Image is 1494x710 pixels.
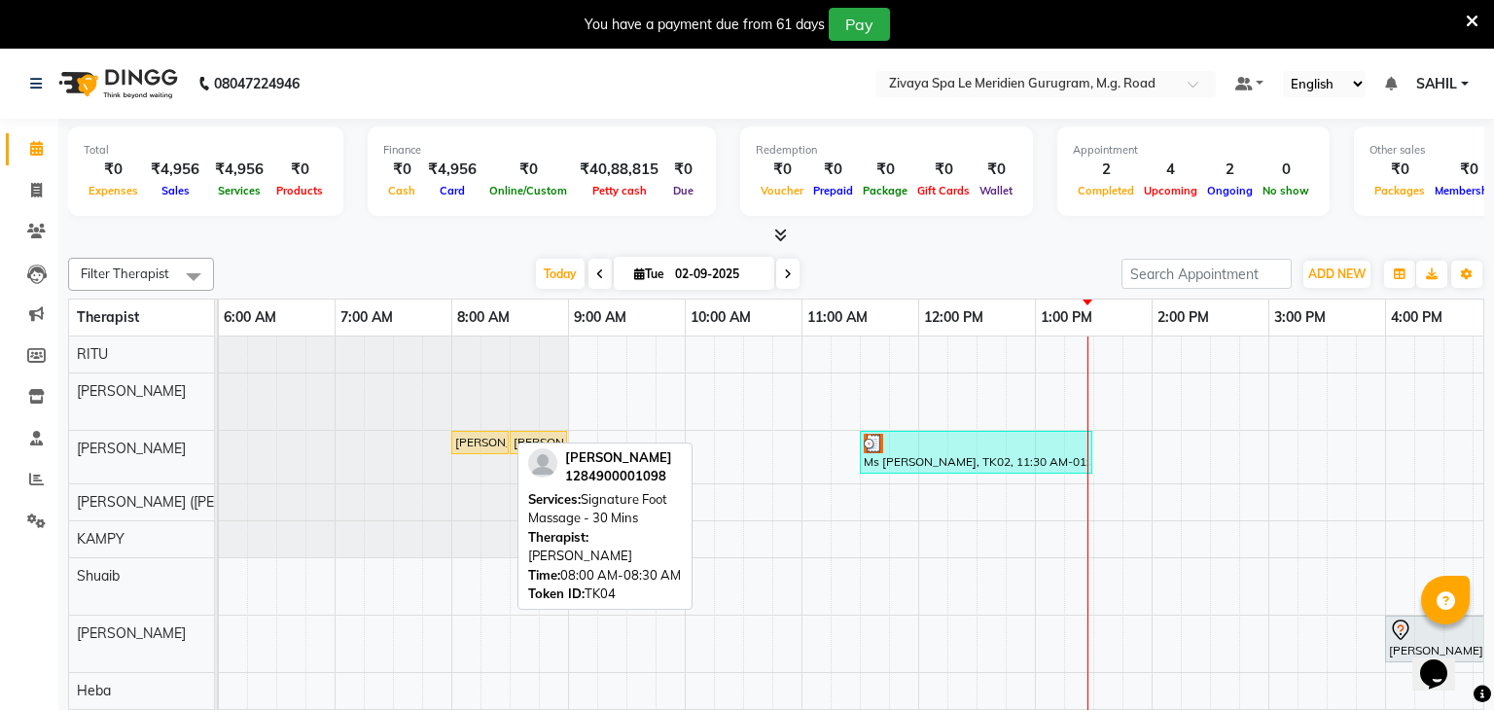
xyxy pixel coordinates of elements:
span: RITU [77,345,108,363]
div: ₹0 [975,159,1017,181]
b: 08047224946 [214,56,300,111]
div: 1284900001098 [565,467,672,486]
a: 2:00 PM [1153,303,1214,332]
span: Filter Therapist [81,266,169,281]
span: KAMPY [77,530,124,548]
span: Voucher [756,184,808,197]
div: 4 [1139,159,1202,181]
span: Prepaid [808,184,858,197]
button: ADD NEW [1303,261,1370,288]
a: 9:00 AM [569,303,631,332]
div: Redemption [756,142,1017,159]
span: Shuaib [77,567,120,585]
div: ₹0 [383,159,420,181]
button: Pay [829,8,890,41]
div: ₹0 [1369,159,1430,181]
span: [PERSON_NAME] ([PERSON_NAME]) [77,493,306,511]
span: Completed [1073,184,1139,197]
span: SAHIL [1416,74,1457,94]
span: Package [858,184,912,197]
a: 8:00 AM [452,303,515,332]
span: [PERSON_NAME] [565,449,672,465]
span: No show [1258,184,1314,197]
span: Upcoming [1139,184,1202,197]
div: ₹0 [912,159,975,181]
span: [PERSON_NAME] [77,382,186,400]
a: 12:00 PM [919,303,988,332]
div: Finance [383,142,700,159]
span: Therapist [77,308,139,326]
div: 0 [1258,159,1314,181]
span: Online/Custom [484,184,572,197]
div: ₹0 [84,159,143,181]
span: Packages [1369,184,1430,197]
a: 1:00 PM [1036,303,1097,332]
span: Petty cash [587,184,652,197]
div: [PERSON_NAME] [528,528,682,566]
div: ₹0 [666,159,700,181]
div: [PERSON_NAME], TK04, 08:00 AM-08:30 AM, Signature Foot Massage - 30 Mins [453,434,507,451]
div: ₹4,956 [207,159,271,181]
div: ₹0 [858,159,912,181]
img: profile [528,448,557,478]
span: Therapist: [528,529,588,545]
span: Tue [629,266,669,281]
span: Token ID: [528,586,585,601]
span: Cash [383,184,420,197]
div: ₹0 [484,159,572,181]
span: Ongoing [1202,184,1258,197]
div: Ms [PERSON_NAME], TK02, 11:30 AM-01:30 PM, The Healing Touch - 120 Mins [862,434,1090,471]
span: Due [668,184,698,197]
div: ₹4,956 [420,159,484,181]
div: ₹0 [271,159,328,181]
iframe: chat widget [1412,632,1475,691]
div: TK04 [528,585,682,604]
span: Signature Foot Massage - 30 Mins [528,491,667,526]
div: 08:00 AM-08:30 AM [528,566,682,586]
a: 3:00 PM [1269,303,1331,332]
a: 6:00 AM [219,303,281,332]
span: Today [536,259,585,289]
input: Search Appointment [1121,259,1292,289]
a: 7:00 AM [336,303,398,332]
span: Services: [528,491,581,507]
div: 2 [1202,159,1258,181]
span: Gift Cards [912,184,975,197]
div: Total [84,142,328,159]
a: 10:00 AM [686,303,756,332]
span: [PERSON_NAME] [77,440,186,457]
input: 2025-09-02 [669,260,766,289]
span: Expenses [84,184,143,197]
span: Card [435,184,470,197]
div: ₹4,956 [143,159,207,181]
div: ₹40,88,815 [572,159,666,181]
span: Wallet [975,184,1017,197]
div: ₹0 [808,159,858,181]
span: ADD NEW [1308,266,1366,281]
span: Heba [77,682,111,699]
a: 11:00 AM [802,303,872,332]
span: Sales [157,184,195,197]
span: Services [213,184,266,197]
div: Appointment [1073,142,1314,159]
div: [PERSON_NAME], TK04, 08:30 AM-09:00 AM, De-Stress Back & Shoulder Massage - 30 Mins [512,434,565,451]
div: You have a payment due from 61 days [585,15,825,35]
div: 2 [1073,159,1139,181]
span: [PERSON_NAME] [77,624,186,642]
a: 4:00 PM [1386,303,1447,332]
img: logo [50,56,183,111]
span: Time: [528,567,560,583]
span: Products [271,184,328,197]
div: ₹0 [756,159,808,181]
